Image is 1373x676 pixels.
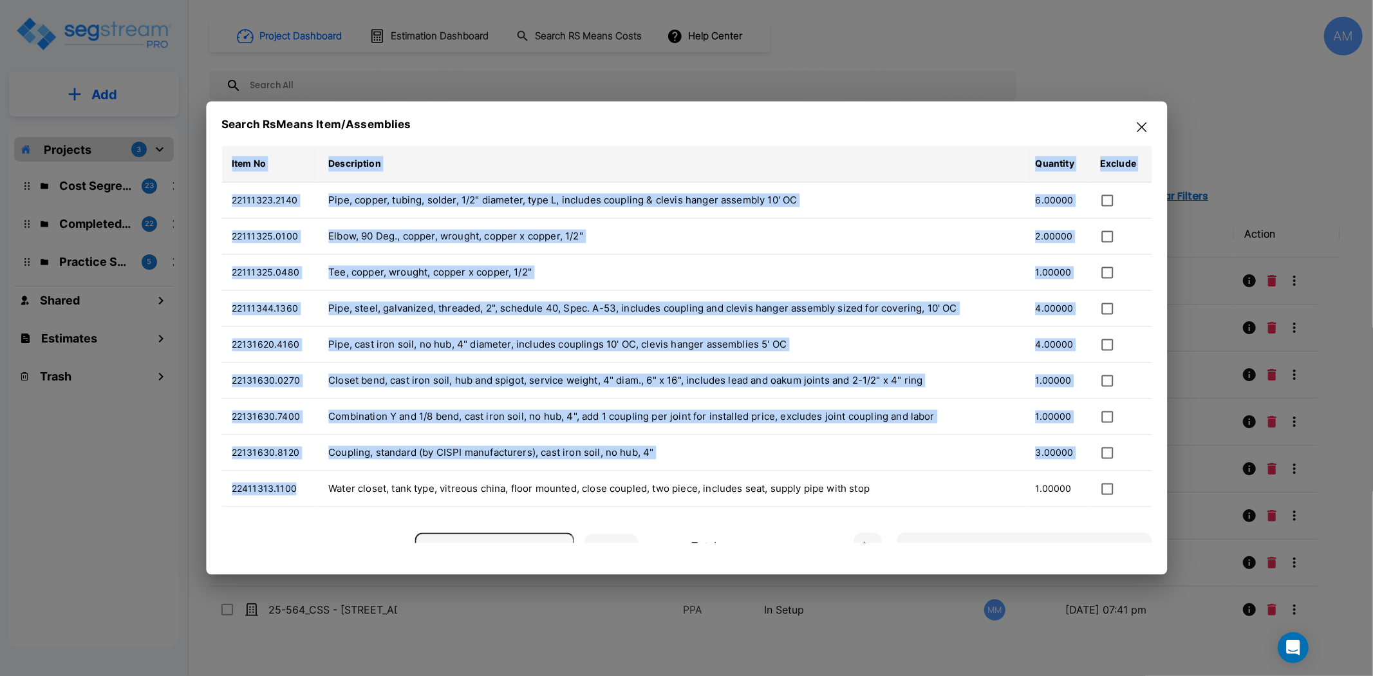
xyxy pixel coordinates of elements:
[221,146,318,183] th: Item No
[318,182,1025,218] td: Pipe, copper, tubing, solder, 1/2" diameter, type L, includes coupling & clevis hanger assembly 1...
[221,254,318,290] td: 22111325.0480
[221,182,318,218] td: 22111323.2140
[1025,399,1090,435] td: 1.00000
[221,471,318,507] td: 22411313.1100
[221,540,265,556] p: Quantity
[318,362,1025,399] td: Closet bend, cast iron soil, hub and spigot, service weight, 4" diam., 6" x 16", includes lead an...
[1025,471,1090,507] td: 1.00000
[221,362,318,399] td: 22131630.0270
[318,435,1025,471] td: Coupling, standard (by CISPI manufacturers), cast iron soil, no hub, 4"
[221,218,318,254] td: 22111325.0100
[221,326,318,362] td: 22131620.4160
[1025,362,1090,399] td: 1.00000
[318,146,1025,183] th: Description
[1025,146,1090,183] th: Quantity
[1025,254,1090,290] td: 1.00000
[221,290,318,326] td: 22111344.1360
[318,471,1025,507] td: Water closet, tank type, vitreous china, floor mounted, close coupled, two piece, includes seat, ...
[1025,218,1090,254] td: 2.00000
[1025,326,1090,362] td: 4.00000
[318,399,1025,435] td: Combination Y and 1/8 bend, cast iron soil, no hub, 4", add 1 coupling per joint for installed pr...
[221,399,318,435] td: 22131630.7400
[1025,182,1090,218] td: 6.00000
[318,254,1025,290] td: Tee, copper, wrought, copper x copper, 1/2"
[1090,146,1152,183] th: Exclude
[318,326,1025,362] td: Pipe, cast iron soil, no hub, 4" diameter, includes couplings 10' OC, clevis hanger assemblies 5' OC
[1025,290,1090,326] td: 4.00000
[1278,632,1309,663] div: Open Intercom Messenger
[318,218,1025,254] td: Elbow, 90 Deg., copper, wrought, copper x copper, 1/2"
[692,538,717,554] p: Total
[1025,435,1090,471] td: 3.00000
[221,435,318,471] td: 22131630.8120
[318,290,1025,326] td: Pipe, steel, galvanized, threaded, 2", schedule 40, Spec. A-53, includes coupling and clevis hang...
[221,117,411,138] p: Search RsMeans Item/Assemblies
